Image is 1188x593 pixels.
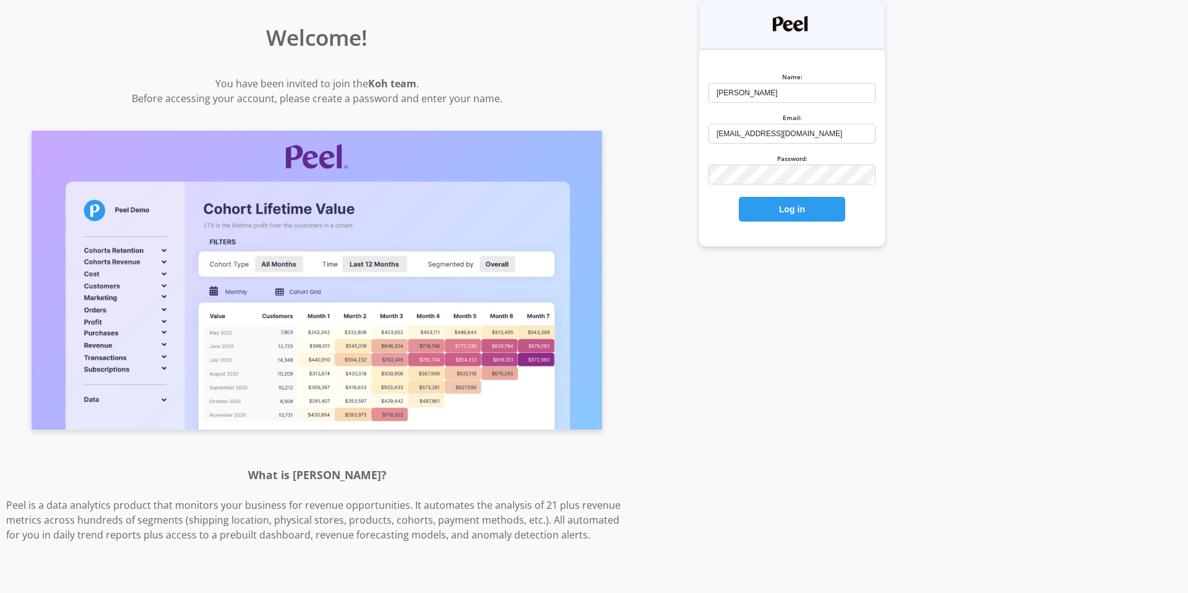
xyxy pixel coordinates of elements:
[782,72,803,81] label: Name:
[708,83,876,103] input: Michael Bluth
[368,77,416,90] strong: Koh team
[783,113,802,122] label: Email:
[739,197,845,222] button: Log in
[773,16,811,32] img: Peel
[777,154,807,163] label: Password:
[32,131,602,430] img: Screenshot of Peel
[6,76,627,106] p: You have been invited to join the . Before accessing your account, please create a password and e...
[6,498,627,542] p: Peel is a data analytics product that monitors your business for revenue opportunities. It automa...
